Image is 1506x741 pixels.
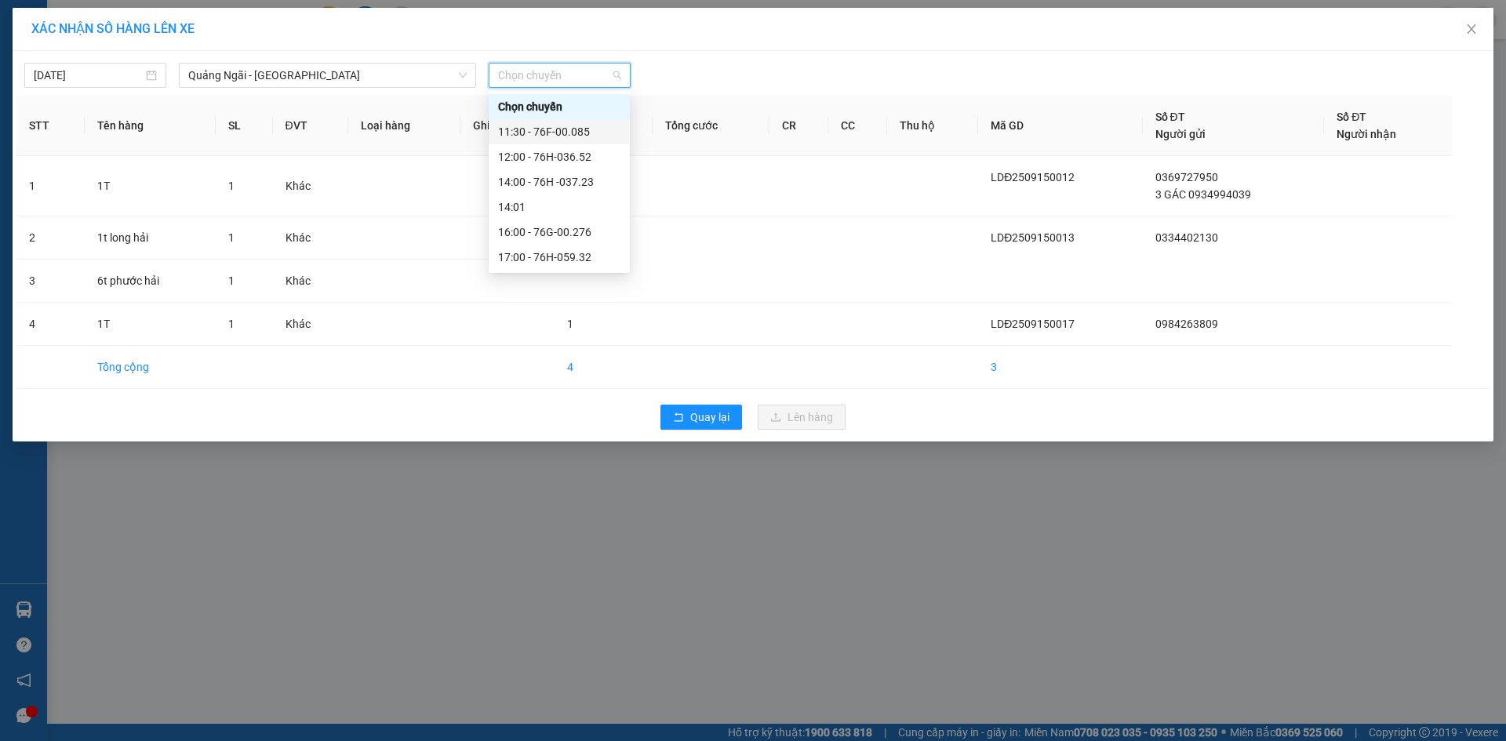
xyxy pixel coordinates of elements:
th: Mã GD [978,96,1142,156]
td: 4 [555,346,653,389]
strong: Công ty TNHH DVVT Văn Vinh 76 [7,89,41,194]
span: Quay lại [690,409,729,426]
th: CR [769,96,828,156]
input: 15/09/2025 [34,67,143,84]
span: Quảng Ngãi - Vũng Tàu [188,64,467,87]
span: 0369727950 [1155,171,1218,183]
span: down [458,71,467,80]
div: 14:01 [498,198,620,216]
span: LDĐ2509150012 [991,171,1075,183]
span: 1 [228,274,235,287]
span: 1 [228,180,235,192]
th: ĐVT [273,96,348,156]
span: 0984263809 [1155,318,1218,330]
strong: Tổng đài hỗ trợ: 0914 113 973 - 0982 113 973 - 0919 113 973 - [48,68,256,98]
div: Chọn chuyến [498,98,620,115]
th: STT [16,96,85,156]
td: Khác [273,216,348,260]
span: rollback [673,412,684,424]
span: Người gửi [1155,128,1206,140]
td: 1T [85,303,216,346]
td: 3 [978,346,1142,389]
div: Chọn chuyến [489,94,630,119]
th: Thu hộ [887,96,978,156]
div: 11:30 - 76F-00.085 [498,123,620,140]
td: Khác [273,260,348,303]
span: 1 [567,318,573,330]
button: Close [1450,8,1493,52]
span: 1 [228,231,235,244]
span: Người nhận [1337,128,1396,140]
div: 14:00 - 76H -037.23 [498,173,620,191]
strong: 0978 771155 - 0975 77 1155 [71,100,232,115]
td: 2 [16,216,85,260]
td: Khác [273,303,348,346]
span: XÁC NHẬN SỐ HÀNG LÊN XE [31,21,195,36]
img: logo [7,12,41,85]
div: 17:00 - 76H-059.32 [498,249,620,266]
span: Số ĐT [1155,111,1185,123]
td: 4 [16,303,85,346]
td: 6t phước hải [85,260,216,303]
th: SL [216,96,272,156]
span: LDĐ2509150017 [991,318,1075,330]
td: Tổng cộng [85,346,216,389]
th: Loại hàng [348,96,460,156]
span: close [1465,23,1478,35]
th: Ghi chú [460,96,555,156]
span: Chọn chuyến [498,64,621,87]
td: 1 [16,156,85,216]
span: 0334402130 [1155,231,1218,244]
td: 1t long hải [85,216,216,260]
span: 1 [228,318,235,330]
span: LDĐ2509150013 [991,231,1075,244]
span: Số ĐT [1337,111,1366,123]
th: CC [828,96,887,156]
th: Tên hàng [85,96,216,156]
td: Khác [273,156,348,216]
div: 12:00 - 76H-036.52 [498,148,620,165]
button: uploadLên hàng [758,405,846,430]
strong: [PERSON_NAME] ([GEOGRAPHIC_DATA]) [44,24,260,65]
span: 3 GÁC 0934994039 [1155,188,1251,201]
td: 1T [85,156,216,216]
td: 3 [16,260,85,303]
button: rollbackQuay lại [660,405,742,430]
div: 16:00 - 76G-00.276 [498,223,620,241]
th: Tổng cước [653,96,769,156]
